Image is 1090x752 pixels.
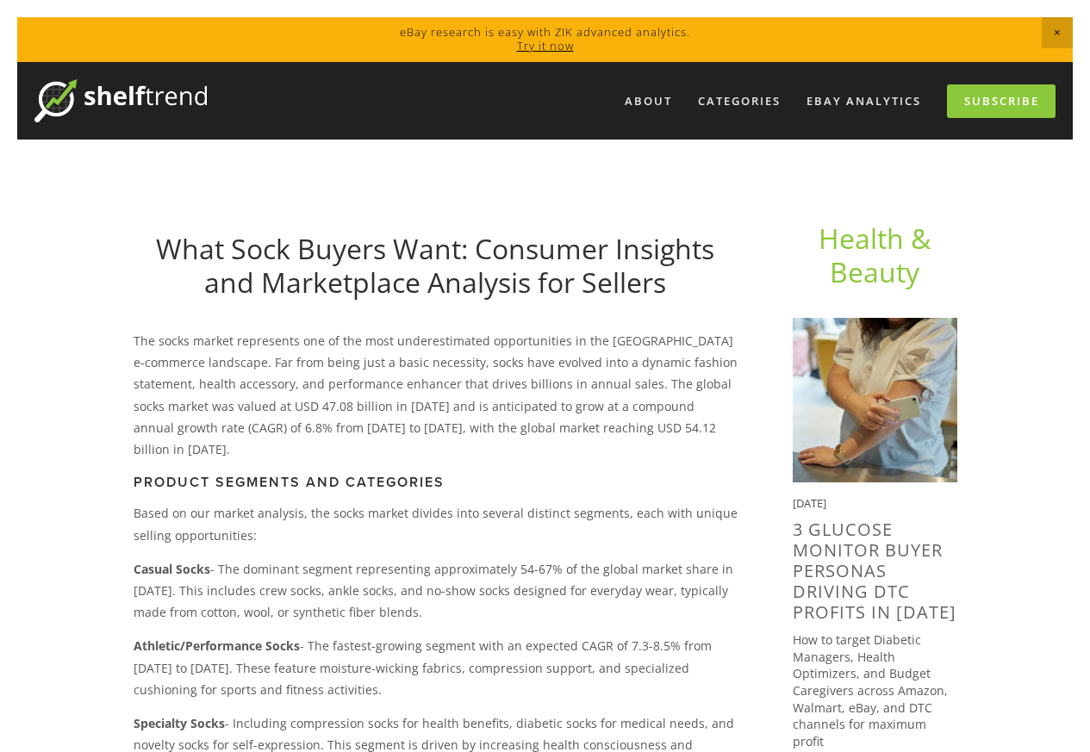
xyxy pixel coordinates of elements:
[134,715,225,731] strong: Specialty Socks
[156,230,714,300] a: What Sock Buyers Want: Consumer Insights and Marketplace Analysis for Sellers
[134,502,738,545] p: Based on our market analysis, the socks market divides into several distinct segments, each with ...
[517,38,574,53] a: Try it now
[793,631,957,749] p: How to target Diabetic Managers, Health Optimizers, and Budget Caregivers across Amazon, Walmart,...
[34,79,207,122] img: ShelfTrend
[134,635,738,700] p: - The fastest-growing segment with an expected CAGR of 7.3-8.5% from [DATE] to [DATE]. These feat...
[793,518,956,624] a: 3 Glucose Monitor Buyer Personas Driving DTC Profits in [DATE]
[134,558,738,624] p: - The dominant segment representing approximately 54-67% of the global market share in [DATE]. Th...
[614,87,683,115] a: About
[793,495,826,511] time: [DATE]
[793,318,957,482] img: 3 Glucose Monitor Buyer Personas Driving DTC Profits in 2025
[134,637,300,654] strong: Athletic/Performance Socks
[947,84,1056,118] a: Subscribe
[795,87,932,115] a: eBay Analytics
[134,330,738,460] p: The socks market represents one of the most underestimated opportunities in the [GEOGRAPHIC_DATA]...
[687,87,792,115] div: Categories
[819,220,937,289] a: Health & Beauty
[134,474,738,490] h3: Product Segments and Categories
[134,561,210,577] strong: Casual Socks
[1042,17,1073,48] span: Close Announcement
